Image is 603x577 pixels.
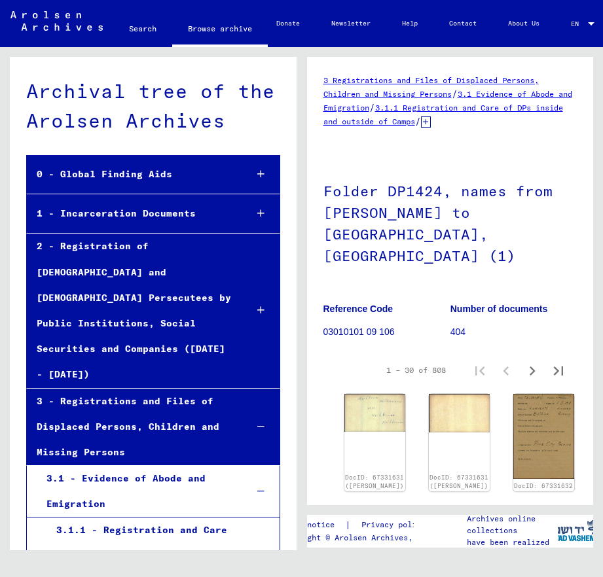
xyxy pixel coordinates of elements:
div: 0 - Global Finding Aids [27,162,236,187]
div: | [280,518,441,532]
a: 3 Registrations and Files of Displaced Persons, Children and Missing Persons [323,75,539,99]
p: 03010101 09 106 [323,325,450,339]
div: 1 - Incarceration Documents [27,201,236,226]
a: 3.1.1 Registration and Care of DPs inside and outside of Camps [323,103,563,126]
div: Archival tree of the Arolsen Archives [26,77,280,135]
p: Copyright © Arolsen Archives, 2021 [280,532,441,544]
img: 001.jpg [344,394,405,432]
img: yv_logo.png [551,514,600,547]
div: 2 - Registration of [DEMOGRAPHIC_DATA] and [DEMOGRAPHIC_DATA] Persecutees by Public Institutions,... [27,234,236,387]
span: / [369,101,375,113]
img: Arolsen_neg.svg [10,11,103,31]
img: 001.jpg [513,394,574,479]
h1: Folder DP1424, names from [PERSON_NAME] to [GEOGRAPHIC_DATA], [GEOGRAPHIC_DATA] (1) [323,161,577,283]
a: DocID: 67331632 [514,482,573,489]
b: Number of documents [450,304,548,314]
b: Reference Code [323,304,393,314]
div: 3.1 - Evidence of Abode and Emigration [37,466,236,517]
a: Legal notice [280,518,345,532]
button: Previous page [493,357,519,383]
p: have been realized in partnership with [467,536,557,560]
a: Browse archive [172,13,268,47]
p: 404 [450,325,577,339]
p: The Arolsen Archives online collections [467,501,557,536]
a: Donate [261,8,316,39]
a: Newsletter [316,8,386,39]
a: Search [113,13,172,44]
button: First page [467,357,493,383]
div: 3 - Registrations and Files of Displaced Persons, Children and Missing Persons [27,389,236,466]
a: Contact [433,8,492,39]
button: Next page [519,357,545,383]
a: About Us [492,8,555,39]
a: DocID: 67331631 ([PERSON_NAME]) [345,474,404,490]
span: EN [571,20,585,27]
a: Privacy policy [351,518,441,532]
button: Last page [545,357,572,383]
a: DocID: 67331631 ([PERSON_NAME]) [429,474,488,490]
span: / [415,115,421,127]
img: 002.jpg [429,394,490,432]
a: Help [386,8,433,39]
div: 1 – 30 of 808 [386,364,446,376]
span: / [452,88,458,99]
